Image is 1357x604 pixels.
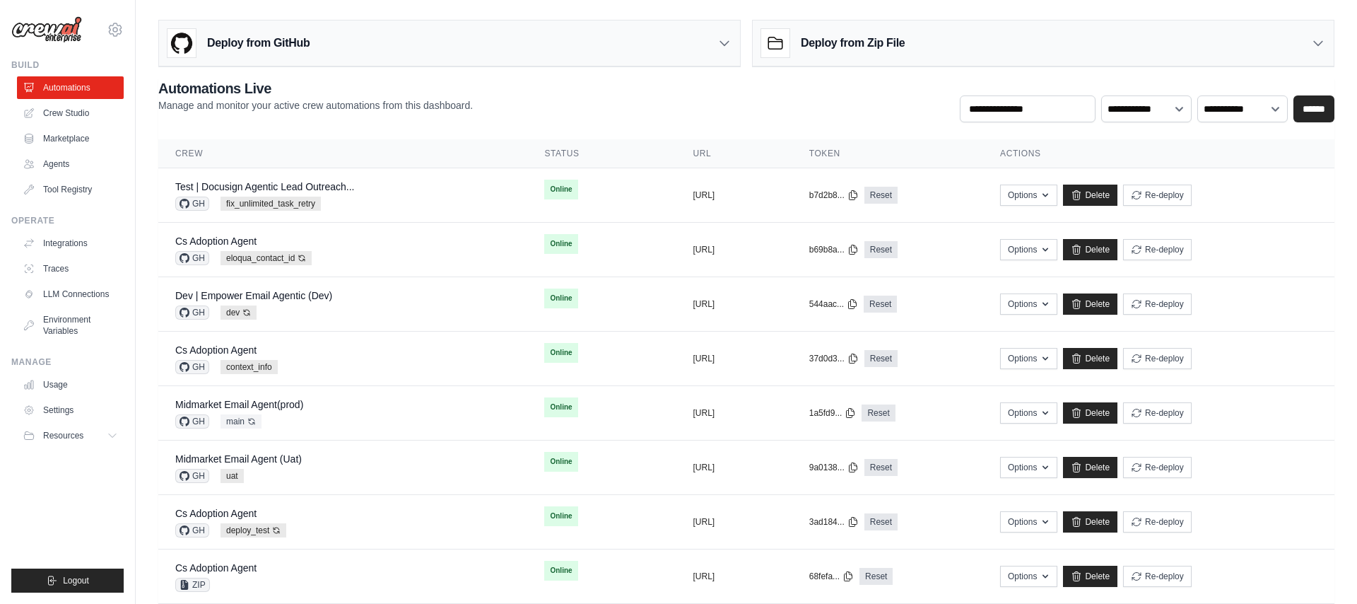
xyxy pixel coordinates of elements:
th: Crew [158,139,527,168]
span: GH [175,469,209,483]
span: fix_unlimited_task_retry [221,197,321,211]
a: LLM Connections [17,283,124,306]
a: Delete [1063,457,1117,478]
a: Delete [1063,348,1117,369]
a: Reset [864,513,898,530]
button: 37d0d3... [809,353,859,364]
a: Marketplace [17,127,124,150]
div: Manage [11,356,124,368]
a: Dev | Empower Email Agentic (Dev) [175,290,332,301]
th: Status [527,139,676,168]
h3: Deploy from GitHub [207,35,310,52]
span: GH [175,523,209,538]
button: Options [1000,402,1057,424]
button: Re-deploy [1123,566,1192,587]
a: Delete [1063,239,1117,260]
span: Resources [43,430,83,441]
a: Crew Studio [17,102,124,124]
a: Midmarket Email Agent(prod) [175,399,303,410]
a: Delete [1063,511,1117,533]
button: Options [1000,348,1057,369]
span: dev [221,306,257,320]
button: b69b8a... [809,244,859,255]
button: Re-deploy [1123,239,1192,260]
span: Online [544,452,577,472]
a: Usage [17,373,124,396]
button: Re-deploy [1123,185,1192,206]
a: Environment Variables [17,308,124,342]
button: Re-deploy [1123,457,1192,478]
a: Delete [1063,402,1117,424]
a: Integrations [17,232,124,255]
th: Actions [983,139,1334,168]
button: 3ad184... [809,516,859,528]
a: Delete [1063,294,1117,315]
span: GH [175,414,209,429]
span: context_info [221,360,278,374]
a: Delete [1063,566,1117,587]
button: 9a0138... [809,462,859,473]
a: Cs Adoption Agent [175,562,257,574]
h3: Deploy from Zip File [801,35,905,52]
a: Reset [864,296,897,313]
span: GH [175,306,209,320]
button: Options [1000,457,1057,478]
button: Re-deploy [1123,402,1192,424]
a: Reset [864,459,898,476]
a: Tool Registry [17,178,124,201]
span: Online [544,289,577,308]
div: Operate [11,215,124,226]
span: eloqua_contact_id [221,251,312,265]
button: Options [1000,239,1057,260]
button: Re-deploy [1123,348,1192,369]
button: Resources [17,424,124,447]
button: Re-deploy [1123,511,1192,533]
th: URL [676,139,792,168]
a: Midmarket Email Agent (Uat) [175,453,302,465]
span: deploy_test [221,523,286,538]
span: Online [544,234,577,254]
span: Online [544,180,577,199]
button: Options [1000,185,1057,206]
a: Reset [859,568,893,585]
button: 68fefa... [809,571,854,582]
a: Agents [17,153,124,175]
span: Logout [63,575,89,586]
a: Traces [17,257,124,280]
span: Online [544,397,577,417]
button: 544aac... [809,298,858,310]
a: Delete [1063,185,1117,206]
th: Token [792,139,983,168]
a: Reset [864,241,898,258]
a: Automations [17,76,124,99]
button: Options [1000,511,1057,533]
button: Options [1000,566,1057,587]
a: Cs Adoption Agent [175,508,257,519]
a: Cs Adoption Agent [175,344,257,356]
span: GH [175,360,209,374]
p: Manage and monitor your active crew automations from this dashboard. [158,98,473,112]
a: Reset [864,350,898,367]
span: GH [175,197,209,211]
button: Logout [11,569,124,593]
a: Test | Docusign Agentic Lead Outreach... [175,181,354,192]
span: Online [544,561,577,581]
a: Reset [864,187,898,204]
a: Settings [17,399,124,422]
span: uat [221,469,244,483]
button: b7d2b8... [809,190,859,201]
span: ZIP [175,578,210,592]
span: Online [544,343,577,363]
span: GH [175,251,209,265]
img: GitHub Logo [168,29,196,57]
img: Logo [11,16,82,43]
a: Cs Adoption Agent [175,236,257,247]
button: 1a5fd9... [809,407,857,419]
h2: Automations Live [158,79,473,98]
span: main [221,414,262,429]
button: Re-deploy [1123,294,1192,315]
button: Options [1000,294,1057,315]
span: Online [544,506,577,526]
div: Build [11,59,124,71]
a: Reset [862,405,895,422]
